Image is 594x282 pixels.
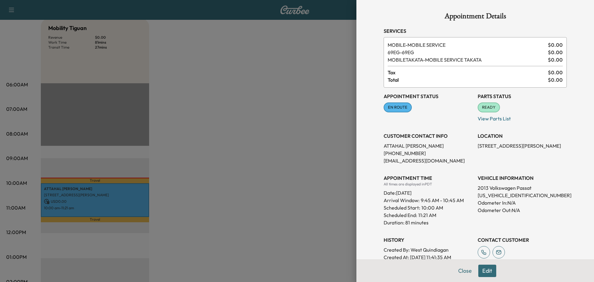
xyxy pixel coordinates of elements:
p: ATTAHAL [PERSON_NAME] [384,142,473,150]
h3: History [384,236,473,244]
p: Created By : West Quindiagan [384,246,473,254]
p: [STREET_ADDRESS][PERSON_NAME] [478,142,567,150]
p: Scheduled Start: [384,204,420,211]
p: View Parts List [478,112,567,122]
h3: Parts Status [478,93,567,100]
p: Odometer Out: N/A [478,206,567,214]
button: Edit [478,265,496,277]
span: $ 0.00 [548,69,563,76]
h3: VEHICLE INFORMATION [478,174,567,182]
span: MOBILE SERVICE TAKATA [388,56,545,63]
div: Date: [DATE] [384,187,473,197]
span: 9:45 AM - 10:45 AM [421,197,464,204]
div: All times are displayed in PDT [384,182,473,187]
button: Close [454,265,476,277]
p: [US_VEHICLE_IDENTIFICATION_NUMBER] [478,192,567,199]
p: 11:21 AM [418,211,436,219]
p: Scheduled End: [384,211,417,219]
span: EN ROUTE [384,104,411,111]
p: 2013 Volkswagen Passat [478,184,567,192]
p: Arrival Window: [384,197,473,204]
h3: CONTACT CUSTOMER [478,236,567,244]
span: Tax [388,69,548,76]
span: MOBILE SERVICE [388,41,545,49]
span: $ 0.00 [548,56,563,63]
span: $ 0.00 [548,49,563,56]
p: Odometer In: N/A [478,199,567,206]
h1: Appointment Details [384,12,567,22]
p: Duration: 81 minutes [384,219,473,226]
span: READY [478,104,499,111]
span: 69EG [388,49,545,56]
p: [PHONE_NUMBER] [384,150,473,157]
h3: Appointment Status [384,93,473,100]
p: [EMAIL_ADDRESS][DOMAIN_NAME] [384,157,473,164]
span: $ 0.00 [548,41,563,49]
h3: CUSTOMER CONTACT INFO [384,132,473,140]
p: Created At : [DATE] 11:41:35 AM [384,254,473,261]
span: Total [388,76,548,84]
h3: LOCATION [478,132,567,140]
p: 10:00 AM [421,204,443,211]
h3: APPOINTMENT TIME [384,174,473,182]
h3: Services [384,27,567,35]
span: $ 0.00 [548,76,563,84]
